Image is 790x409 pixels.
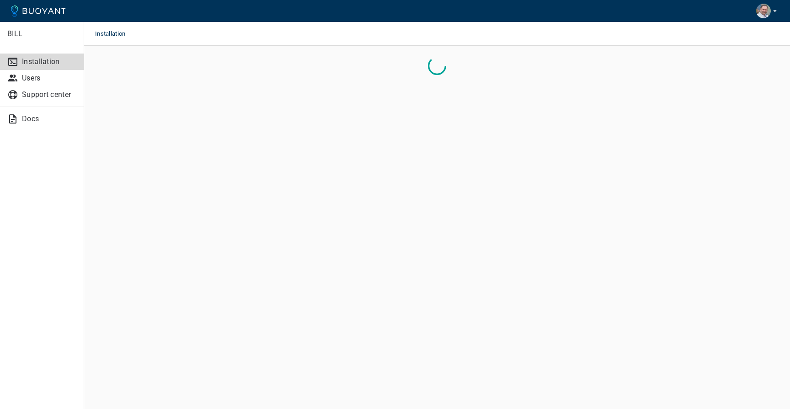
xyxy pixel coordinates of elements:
[756,4,771,18] img: Yuri Shilman
[22,57,76,66] p: Installation
[22,74,76,83] p: Users
[95,22,137,46] span: Installation
[7,29,76,38] p: BILL
[22,114,76,124] p: Docs
[22,90,76,99] p: Support center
